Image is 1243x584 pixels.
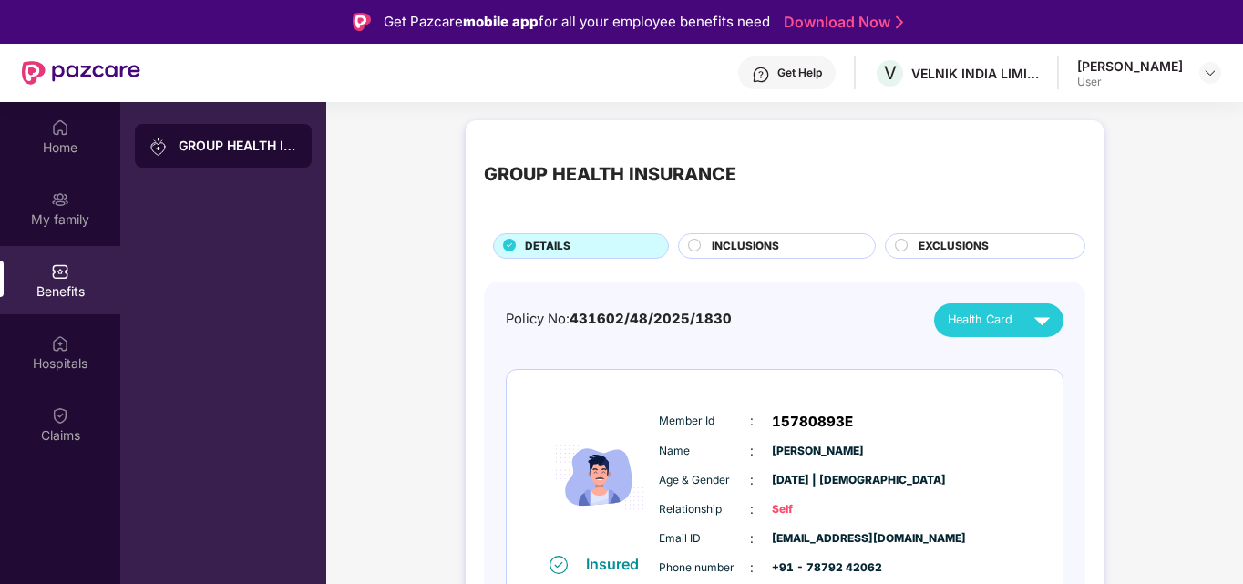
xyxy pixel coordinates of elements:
[506,309,732,330] div: Policy No:
[51,406,69,425] img: svg+xml;base64,PHN2ZyBpZD0iQ2xhaW0iIHhtbG5zPSJodHRwOi8vd3d3LnczLm9yZy8yMDAwL3N2ZyIgd2lkdGg9IjIwIi...
[750,441,754,461] span: :
[884,62,897,84] span: V
[463,13,539,30] strong: mobile app
[1203,66,1217,80] img: svg+xml;base64,PHN2ZyBpZD0iRHJvcGRvd24tMzJ4MzIiIHhtbG5zPSJodHRwOi8vd3d3LnczLm9yZy8yMDAwL3N2ZyIgd2...
[525,238,570,255] span: DETAILS
[149,138,168,156] img: svg+xml;base64,PHN2ZyB3aWR0aD0iMjAiIGhlaWdodD0iMjAiIHZpZXdCb3g9IjAgMCAyMCAyMCIgZmlsbD0ibm9uZSIgeG...
[772,530,863,548] span: [EMAIL_ADDRESS][DOMAIN_NAME]
[1026,304,1058,336] img: svg+xml;base64,PHN2ZyB4bWxucz0iaHR0cDovL3d3dy53My5vcmcvMjAwMC9zdmciIHZpZXdCb3g9IjAgMCAyNCAyNCIgd2...
[659,501,750,518] span: Relationship
[353,13,371,31] img: Logo
[948,311,1012,329] span: Health Card
[750,470,754,490] span: :
[1077,57,1183,75] div: [PERSON_NAME]
[772,559,863,577] span: +91 - 78792 42062
[586,555,650,573] div: Insured
[777,66,822,80] div: Get Help
[750,411,754,431] span: :
[752,66,770,84] img: svg+xml;base64,PHN2ZyBpZD0iSGVscC0zMngzMiIgeG1sbnM9Imh0dHA6Ly93d3cudzMub3JnLzIwMDAvc3ZnIiB3aWR0aD...
[51,334,69,353] img: svg+xml;base64,PHN2ZyBpZD0iSG9zcGl0YWxzIiB4bWxucz0iaHR0cDovL3d3dy53My5vcmcvMjAwMC9zdmciIHdpZHRoPS...
[51,190,69,209] img: svg+xml;base64,PHN2ZyB3aWR0aD0iMjAiIGhlaWdodD0iMjAiIHZpZXdCb3g9IjAgMCAyMCAyMCIgZmlsbD0ibm9uZSIgeG...
[22,61,140,85] img: New Pazcare Logo
[659,413,750,430] span: Member Id
[659,472,750,489] span: Age & Gender
[1077,75,1183,89] div: User
[784,13,898,32] a: Download Now
[659,559,750,577] span: Phone number
[772,411,853,433] span: 15780893E
[750,499,754,519] span: :
[750,528,754,548] span: :
[550,556,568,574] img: svg+xml;base64,PHN2ZyB4bWxucz0iaHR0cDovL3d3dy53My5vcmcvMjAwMC9zdmciIHdpZHRoPSIxNiIgaGVpZ2h0PSIxNi...
[179,137,297,155] div: GROUP HEALTH INSURANCE
[772,443,863,460] span: [PERSON_NAME]
[750,558,754,578] span: :
[772,472,863,489] span: [DATE] | [DEMOGRAPHIC_DATA]
[51,118,69,137] img: svg+xml;base64,PHN2ZyBpZD0iSG9tZSIgeG1sbnM9Imh0dHA6Ly93d3cudzMub3JnLzIwMDAvc3ZnIiB3aWR0aD0iMjAiIG...
[570,311,732,327] span: 431602/48/2025/1830
[384,11,770,33] div: Get Pazcare for all your employee benefits need
[772,501,863,518] span: Self
[659,530,750,548] span: Email ID
[896,13,903,32] img: Stroke
[484,160,736,189] div: GROUP HEALTH INSURANCE
[911,65,1039,82] div: VELNIK INDIA LIMITED
[51,262,69,281] img: svg+xml;base64,PHN2ZyBpZD0iQmVuZWZpdHMiIHhtbG5zPSJodHRwOi8vd3d3LnczLm9yZy8yMDAwL3N2ZyIgd2lkdGg9Ij...
[659,443,750,460] span: Name
[919,238,989,255] span: EXCLUSIONS
[712,238,779,255] span: INCLUSIONS
[545,400,654,554] img: icon
[934,303,1063,337] button: Health Card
